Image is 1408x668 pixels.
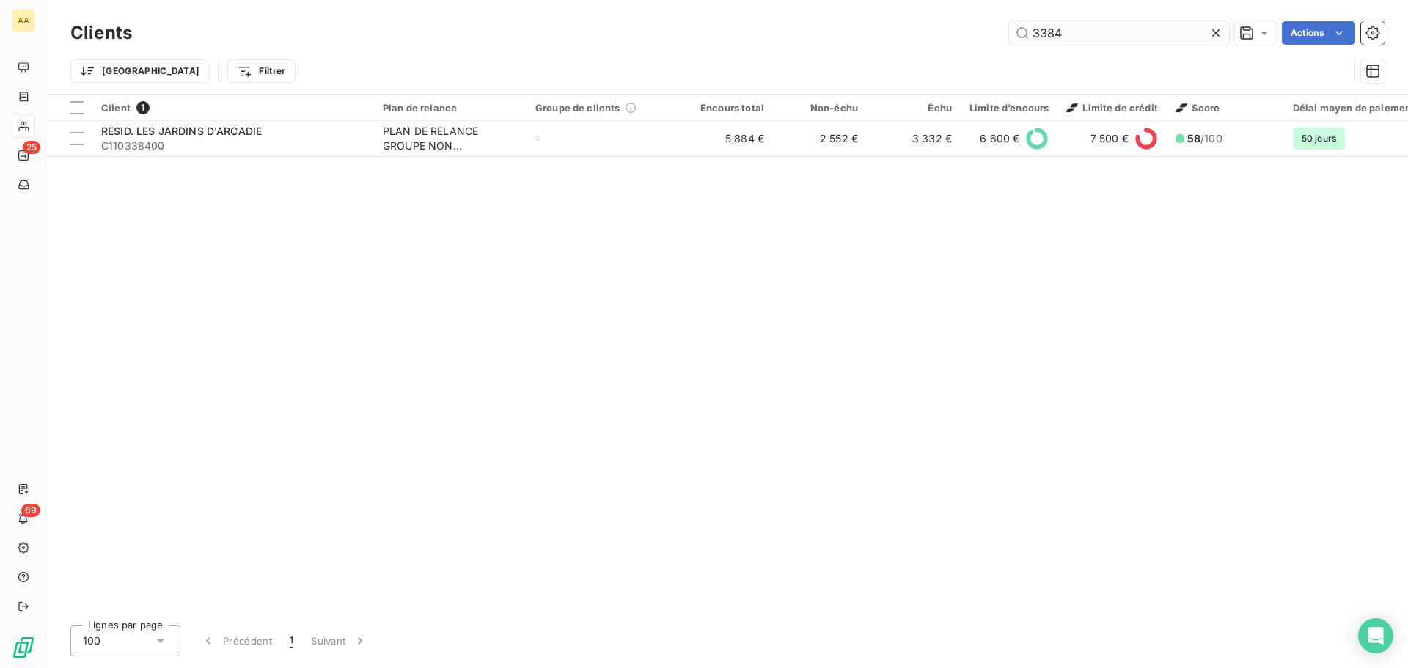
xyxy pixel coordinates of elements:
[679,121,773,156] td: 5 884 €
[773,121,867,156] td: 2 552 €
[1358,618,1393,653] div: Open Intercom Messenger
[1090,131,1129,146] span: 7 500 €
[281,625,302,656] button: 1
[1187,132,1200,144] span: 58
[782,102,858,114] div: Non-échu
[12,9,35,32] div: AA
[867,121,961,156] td: 3 332 €
[1009,21,1229,45] input: Rechercher
[1066,102,1157,114] span: Limite de crédit
[21,504,40,517] span: 69
[969,102,1049,114] div: Limite d’encours
[23,141,40,154] span: 25
[1187,131,1222,146] span: /100
[192,625,281,656] button: Précédent
[688,102,764,114] div: Encours total
[980,131,1019,146] span: 6 600 €
[1282,21,1355,45] button: Actions
[535,132,540,144] span: -
[383,102,518,114] div: Plan de relance
[83,634,100,648] span: 100
[1293,128,1345,150] span: 50 jours
[101,125,262,137] span: RESID. LES JARDINS D'ARCADIE
[535,102,620,114] span: Groupe de clients
[136,101,150,114] span: 1
[383,124,518,153] div: PLAN DE RELANCE GROUPE NON AUTOMATIQUE
[70,20,132,46] h3: Clients
[290,634,293,648] span: 1
[876,102,952,114] div: Échu
[12,636,35,659] img: Logo LeanPay
[101,139,365,153] span: C110338400
[302,625,376,656] button: Suivant
[101,102,131,114] span: Client
[1176,102,1220,114] span: Score
[227,59,295,83] button: Filtrer
[70,59,209,83] button: [GEOGRAPHIC_DATA]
